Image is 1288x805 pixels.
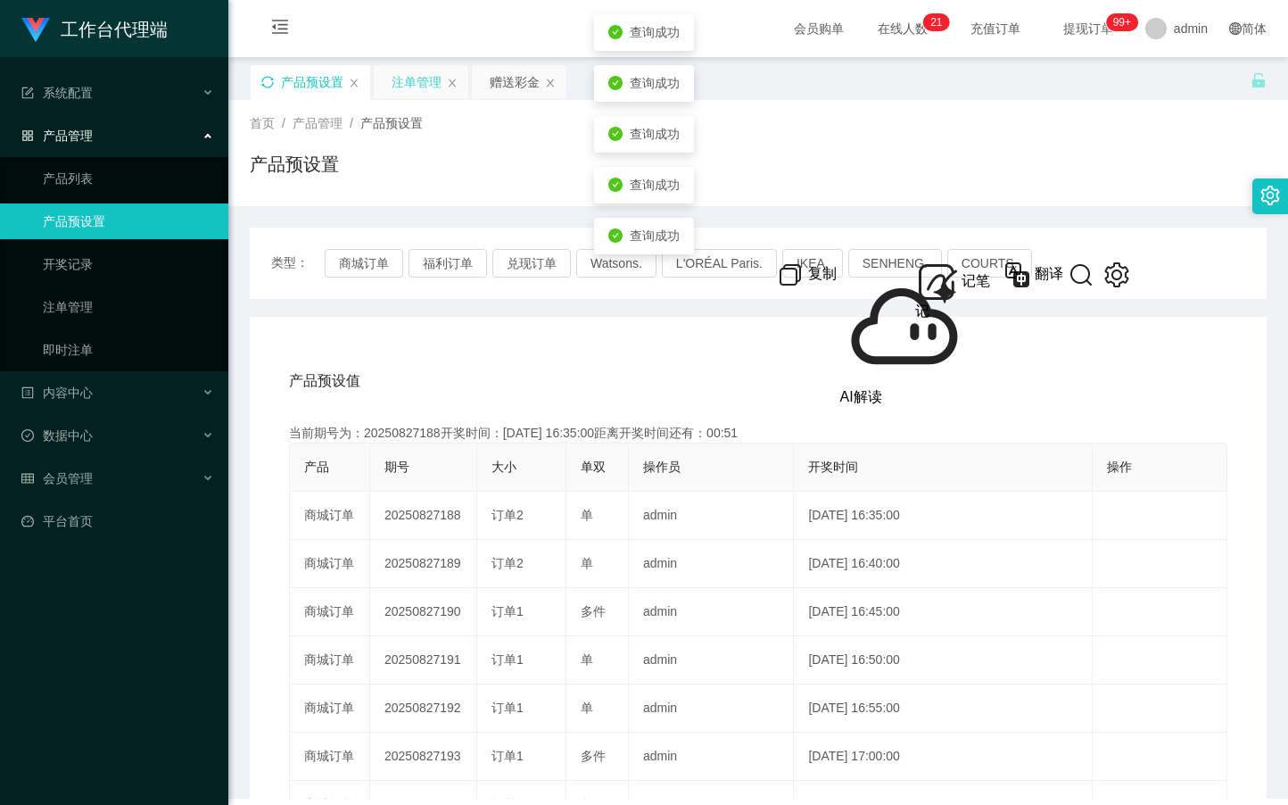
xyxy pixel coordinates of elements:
td: [DATE] 16:55:00 [794,685,1093,733]
button: 商城订单 [325,249,403,278]
span: 单 [581,556,593,570]
span: 开奖时间 [808,460,858,474]
span: 订单1 [491,604,524,618]
span: / [282,116,285,130]
td: 商城订单 [290,733,370,781]
span: 多件 [581,749,606,763]
span: 充值订单 [962,22,1029,35]
div: 当前期号为：20250827188开奖时间：[DATE] 16:35:00距离开奖时间还有：00:51 [289,424,1227,443]
span: 系统配置 [21,86,93,100]
span: 查询成功 [630,228,680,243]
td: [DATE] 17:00:00 [794,733,1093,781]
span: 操作 [1107,460,1132,474]
i: icon: check-circle [608,25,623,39]
div: 注单管理 [392,65,442,99]
td: 商城订单 [290,588,370,636]
td: 20250827193 [370,733,477,781]
button: 兑现订单 [492,249,571,278]
i: icon: check-circle [608,178,623,192]
img: V078A+5A6nx3rvGSgAAAABJRU5ErkJggg== [1102,261,1131,289]
i: 图标: close [349,78,359,88]
div: 赠送彩金 [490,65,540,99]
span: 多件 [581,604,606,618]
img: logo.9652507e.png [21,18,50,43]
i: 图标: table [21,472,34,485]
span: 产品管理 [293,116,343,130]
td: [DATE] 16:40:00 [794,540,1093,588]
img: QtYUP8cfqPMfAJRDKZHrUPWhEAAAAASUVORK5CYII= [776,261,805,289]
td: 商城订单 [290,636,370,685]
span: 订单1 [491,749,524,763]
td: 20250827192 [370,685,477,733]
span: 单 [581,652,593,667]
td: admin [629,636,794,685]
td: 商城订单 [290,540,370,588]
span: 首页 [250,116,275,130]
td: admin [629,492,794,540]
span: 复制 [808,266,837,281]
button: 福利订单 [409,249,487,278]
span: 提现订单 [1054,22,1122,35]
a: 开奖记录 [43,246,214,282]
a: 产品预设置 [43,203,214,239]
span: 订单2 [491,508,524,522]
span: 大小 [491,460,516,474]
img: 6JHfgLzKFOjSb3L5AAAAAASUVORK5CYII= [1067,261,1095,289]
h1: 产品预设置 [250,151,339,178]
a: 即时注单 [43,332,214,368]
span: 查询成功 [630,25,680,39]
a: 产品列表 [43,161,214,196]
i: icon: check-circle [608,127,623,141]
i: 图标: close [447,78,458,88]
button: L'ORÉAL Paris. [662,249,777,278]
td: [DATE] 16:45:00 [794,588,1093,636]
p: 1 [937,13,943,31]
span: 订单1 [491,652,524,667]
span: 查询成功 [630,76,680,90]
i: 图标: profile [21,386,34,399]
div: 产品预设置 [281,65,343,99]
span: 查询成功 [630,127,680,141]
img: BTcnyCAlw1Z8AAAAAElFTkSuQmCC [1003,261,1031,289]
span: 产品预设置 [360,116,423,130]
span: 产品管理 [21,129,93,143]
sup: 983 [1106,13,1138,31]
button: SENHENG. [848,249,942,278]
td: admin [629,685,794,733]
span: 订单1 [491,701,524,715]
i: 图标: menu-fold [250,1,310,58]
td: admin [629,540,794,588]
i: 图标: close [545,78,556,88]
a: 工作台代理端 [21,21,168,36]
sup: 21 [923,13,949,31]
button: COURTS. [947,249,1032,278]
img: note_menu_logo.png [915,261,958,303]
span: 在线人数 [869,22,937,35]
i: 图标: global [1229,22,1242,35]
span: 类型： [271,249,325,278]
span: 查询成功 [630,178,680,192]
i: 图标: sync [261,76,274,88]
span: 数据中心 [21,428,93,443]
i: 图标: unlock [1251,72,1267,88]
td: 20250827188 [370,492,477,540]
td: 20250827191 [370,636,477,685]
span: 翻译 [1035,266,1063,281]
td: admin [629,733,794,781]
div: 2021 [243,759,1274,777]
span: 产品预设值 [289,370,360,392]
span: / [350,116,353,130]
td: 20250827189 [370,540,477,588]
td: 20250827190 [370,588,477,636]
span: AI解读 [840,389,882,404]
i: 图标: appstore-o [21,129,34,142]
span: 会员管理 [21,471,93,485]
img: +AUFiS6jpxfeE1VwQWUENg3barE8bF6UJVwMA4iAK71z0CdTqfT6XQ6nU6n0+l8H34A0lD0iq7aywkAAAAASUVORK5CYII= [840,261,969,389]
i: 图标: form [21,87,34,99]
i: 图标: setting [1260,186,1280,205]
i: icon: check-circle [608,228,623,243]
span: 产品 [304,460,329,474]
span: 订单2 [491,556,524,570]
td: [DATE] 16:50:00 [794,636,1093,685]
span: 内容中心 [21,386,93,400]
